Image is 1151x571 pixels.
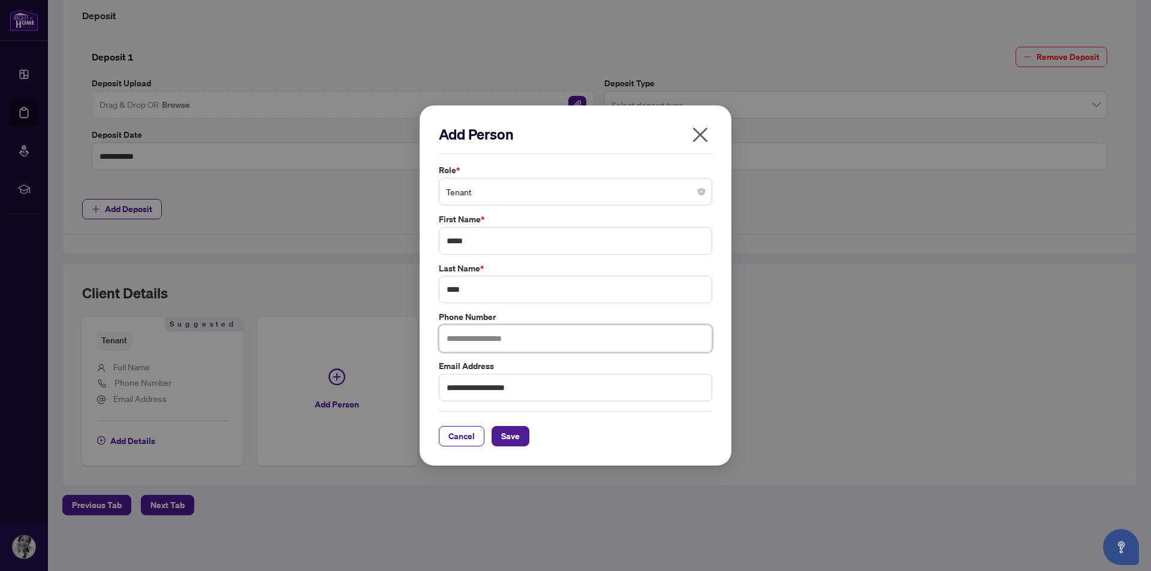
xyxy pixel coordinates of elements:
label: Last Name [439,262,712,275]
label: First Name [439,213,712,226]
button: Save [492,426,529,446]
button: Open asap [1103,529,1139,565]
span: close [691,125,710,144]
label: Role [439,164,712,177]
h2: Add Person [439,125,712,144]
label: Email Address [439,359,712,373]
span: Tenant [446,180,705,203]
button: Cancel [439,426,484,446]
span: Save [501,427,520,446]
span: close-circle [698,188,705,195]
label: Phone Number [439,310,712,324]
span: Cancel [448,427,475,446]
